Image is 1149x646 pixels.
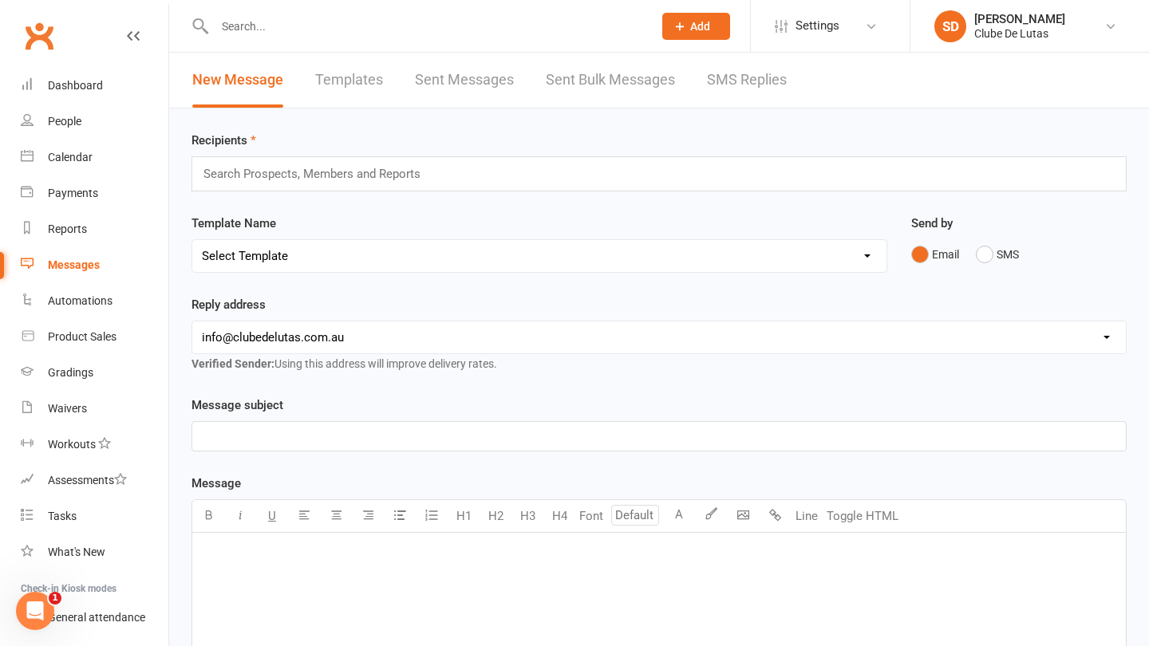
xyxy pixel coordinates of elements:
label: Message subject [191,396,283,415]
div: Product Sales [48,330,116,343]
a: Tasks [21,498,168,534]
button: H1 [448,500,480,532]
a: Sent Messages [415,53,514,108]
div: Workouts [48,438,96,451]
label: Message [191,474,241,493]
div: What's New [48,546,105,558]
a: Automations [21,283,168,319]
div: Automations [48,294,113,307]
div: Gradings [48,366,93,379]
div: Calendar [48,151,93,163]
a: SMS Replies [707,53,787,108]
button: Font [575,500,607,532]
a: What's New [21,534,168,570]
div: Payments [48,187,98,199]
a: Product Sales [21,319,168,355]
div: Assessments [48,474,127,486]
label: Template Name [191,214,276,233]
button: U [256,500,288,532]
span: 1 [49,592,61,605]
a: Templates [315,53,383,108]
a: People [21,104,168,140]
input: Search Prospects, Members and Reports [202,163,436,184]
span: Add [690,20,710,33]
a: Waivers [21,391,168,427]
div: [PERSON_NAME] [974,12,1065,26]
a: Assessments [21,463,168,498]
div: Waivers [48,402,87,415]
button: A [663,500,695,532]
input: Default [611,505,659,526]
a: General attendance kiosk mode [21,600,168,636]
div: Tasks [48,510,77,522]
a: Dashboard [21,68,168,104]
div: SD [934,10,966,42]
div: Clube De Lutas [974,26,1065,41]
div: People [48,115,81,128]
button: Line [791,500,823,532]
a: Sent Bulk Messages [546,53,675,108]
button: Toggle HTML [823,500,902,532]
a: Gradings [21,355,168,391]
div: Dashboard [48,79,103,92]
button: H3 [511,500,543,532]
button: H4 [543,500,575,532]
div: General attendance [48,611,145,624]
label: Reply address [191,295,266,314]
span: U [268,509,276,523]
span: Settings [796,8,839,44]
button: H2 [480,500,511,532]
a: Payments [21,175,168,211]
button: Add [662,13,730,40]
div: Reports [48,223,87,235]
a: New Message [192,53,283,108]
button: Email [911,239,959,270]
a: Workouts [21,427,168,463]
label: Send by [911,214,953,233]
a: Calendar [21,140,168,175]
strong: Verified Sender: [191,357,274,370]
input: Search... [210,15,642,37]
a: Reports [21,211,168,247]
iframe: Intercom live chat [16,592,54,630]
a: Clubworx [19,16,59,56]
label: Recipients [191,131,256,150]
button: SMS [976,239,1019,270]
span: Using this address will improve delivery rates. [191,357,497,370]
div: Messages [48,258,100,271]
a: Messages [21,247,168,283]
